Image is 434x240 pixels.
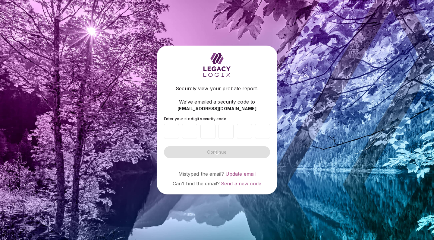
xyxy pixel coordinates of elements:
[178,171,224,177] span: Mistyped the email?
[179,98,255,105] span: We’ve emailed a security code to
[225,171,256,177] a: Update email
[221,181,261,187] a: Send a new code
[173,181,220,187] span: Can’t find the email?
[178,106,256,112] span: [EMAIL_ADDRESS][DOMAIN_NAME]
[164,117,226,121] span: Enter your six digit security code
[176,85,258,92] span: Securely view your probate report.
